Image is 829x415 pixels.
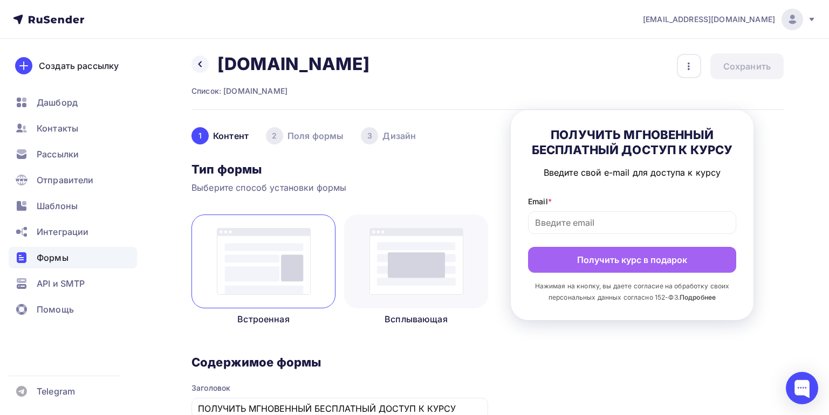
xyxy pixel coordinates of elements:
[191,383,488,393] div: Заголовок
[680,293,716,301] a: Подробнее
[37,277,85,290] span: API и SMTP
[9,247,137,268] a: Формы
[361,127,416,144] div: Дизайн
[37,122,78,135] span: Контакты
[37,225,88,238] span: Интеграции
[528,280,736,303] p: Нажимая на кнопку, вы даете согласие на обработку своих персональных данных согласно 152-ФЗ.
[643,14,775,25] span: [EMAIL_ADDRESS][DOMAIN_NAME]
[191,127,209,144] div: 1
[37,385,75,398] span: Telegram
[37,199,78,212] span: Шаблоны
[37,174,94,186] span: Отправители
[361,127,378,144] div: 3
[528,211,736,234] input: Введите email
[39,59,119,72] div: Создать рассылку
[191,313,335,326] p: Встроенная
[528,166,736,179] div: Введите свой e-mail для доступа к курсу
[37,251,68,264] span: Формы
[643,9,816,30] a: [EMAIL_ADDRESS][DOMAIN_NAME]
[191,127,249,144] div: Контент
[37,148,79,161] span: Рассылки
[344,313,488,326] p: Всплывающая
[191,162,488,177] h3: Тип формы
[9,117,137,139] a: Контакты
[217,53,369,75] h2: [DOMAIN_NAME]
[9,92,137,113] a: Дашборд
[191,181,488,194] p: Выберите способ установки формы
[191,86,369,96] div: Список: [DOMAIN_NAME]
[37,303,74,316] span: Помощь
[191,355,488,370] h3: Содержимое формы
[528,127,736,157] h3: ПОЛУЧИТЬ МГНОВЕННЫЙ БЕСПЛАТНЫЙ ДОСТУП К КУРСУ
[9,195,137,217] a: Шаблоны
[266,127,344,144] div: Поля формы
[37,96,78,109] span: Дашборд
[9,169,137,191] a: Отправители
[528,196,736,207] div: Email
[266,127,283,144] div: 2
[9,143,137,165] a: Рассылки
[528,247,736,273] button: Получить курс в подарок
